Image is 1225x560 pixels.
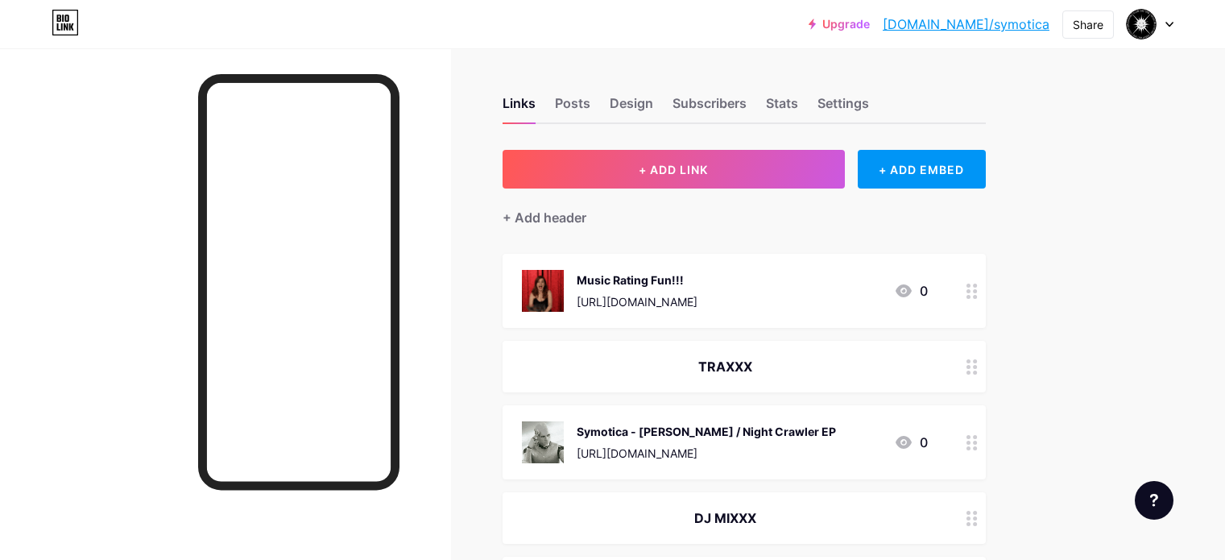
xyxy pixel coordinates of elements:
div: 0 [894,433,928,452]
div: Posts [555,93,590,122]
div: Links [503,93,536,122]
img: Music Rating Fun!!! [522,270,564,312]
div: 0 [894,281,928,301]
div: + ADD EMBED [858,150,986,189]
div: Music Rating Fun!!! [577,272,697,288]
div: Settings [817,93,869,122]
div: DJ MIXXX [522,508,928,528]
div: [URL][DOMAIN_NAME] [577,293,697,310]
img: Symotica - Ai Yukusa / Night Crawler EP [522,421,564,463]
img: Indy Air [1126,9,1157,39]
a: Upgrade [809,18,870,31]
div: Stats [766,93,798,122]
span: + ADD LINK [639,163,708,176]
a: [DOMAIN_NAME]/symotica [883,15,1049,34]
div: Share [1073,16,1103,33]
div: Symotica - [PERSON_NAME] / Night Crawler EP [577,423,836,440]
button: + ADD LINK [503,150,845,189]
div: Subscribers [673,93,747,122]
div: TRAXXX [522,357,928,376]
div: Design [610,93,653,122]
div: [URL][DOMAIN_NAME] [577,445,836,462]
div: + Add header [503,208,586,227]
